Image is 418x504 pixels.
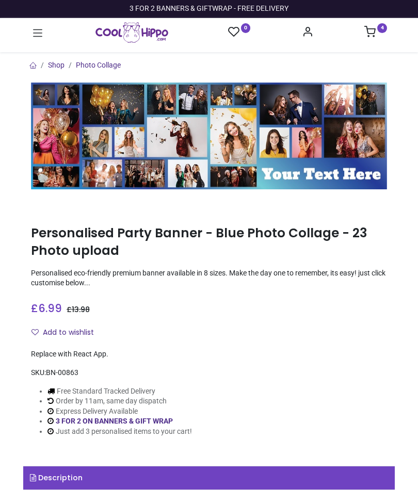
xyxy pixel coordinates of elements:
[31,83,387,189] img: Personalised Party Banner - Blue Photo Collage - 23 Photo upload
[364,29,387,37] a: 4
[241,23,251,33] sup: 0
[31,368,387,378] div: SKU:
[48,61,65,69] a: Shop
[31,349,387,360] div: Replace with React App.
[228,26,251,39] a: 0
[95,22,168,43] img: Cool Hippo
[31,301,62,316] span: £
[38,301,62,316] span: 6.99
[31,268,387,288] p: Personalised eco-friendly premium banner available in 8 sizes. Make the day one to remember, its ...
[31,329,39,336] i: Add to wishlist
[130,4,288,14] div: 3 FOR 2 BANNERS & GIFTWRAP - FREE DELIVERY
[95,22,168,43] a: Logo of Cool Hippo
[46,368,78,377] span: BN-00863
[302,29,313,37] a: Account Info
[31,324,103,342] button: Add to wishlistAdd to wishlist
[31,224,387,260] h1: Personalised Party Banner - Blue Photo Collage - 23 Photo upload
[76,61,121,69] a: Photo Collage
[47,427,192,437] li: Just add 3 personalised items to your cart!
[47,396,192,407] li: Order by 11am, same day dispatch
[377,23,387,33] sup: 4
[67,304,90,315] span: £
[23,466,395,490] a: Description
[56,417,173,425] a: 3 FOR 2 ON BANNERS & GIFT WRAP
[47,407,192,417] li: Express Delivery Available
[72,304,90,315] span: 13.98
[47,386,192,397] li: Free Standard Tracked Delivery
